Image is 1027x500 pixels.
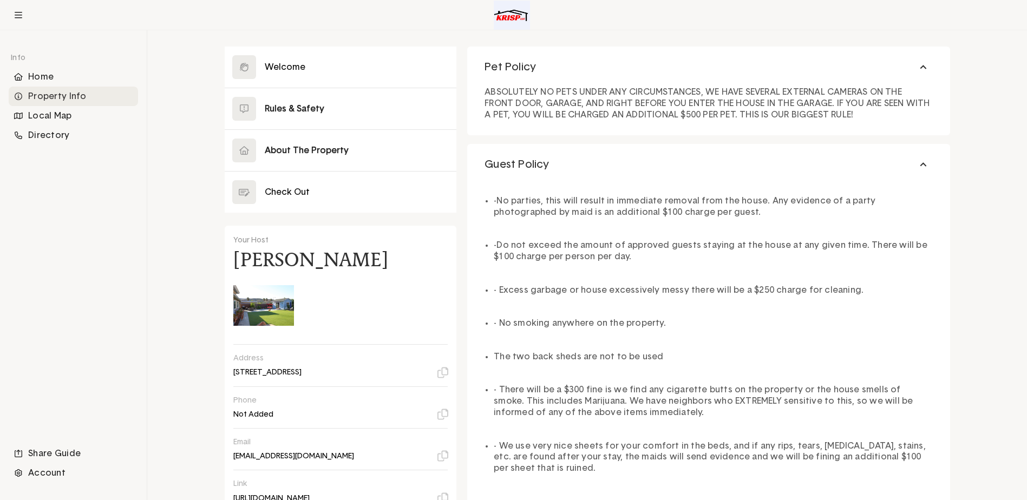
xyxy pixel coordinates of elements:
[9,87,138,106] li: Navigation item
[9,444,138,463] div: Share Guide
[9,126,138,145] li: Navigation item
[494,240,932,262] li: -Do not exceed the amount of approved guests staying at the house at any given time. There will b...
[485,60,536,74] span: Pet Policy
[9,106,138,126] li: Navigation item
[485,87,932,120] p: ABSOLUTELY NO PETS UNDER ANY CIRCUMSTANCES, WE HAVE SEVERAL EXTERNAL CAMERAS ON THE FRONT DOOR, G...
[233,275,294,335] img: Kaden Cowles's avatar
[233,410,273,419] p: Not Added
[494,1,530,30] img: Logo
[494,285,932,296] li: - Excess garbage or house excessively messy there will be a $250 charge for cleaning.
[494,440,932,474] li: - We use very nice sheets for your comfort in the beds, and if any rips, tears, [MEDICAL_DATA], s...
[233,367,302,377] p: [STREET_ADDRESS]
[233,251,388,268] h4: [PERSON_NAME]
[9,444,138,463] li: Navigation item
[9,67,138,87] li: Navigation item
[494,195,932,218] li: -No parties, this will result in immediate removal from the house. Any evidence of a party photog...
[467,144,950,185] button: Guest Policy
[467,47,950,88] button: Pet Policy
[9,463,138,483] div: Account
[494,384,932,418] li: - There will be a $300 fine is we find any cigarette butts on the property or the house smells of...
[9,463,138,483] li: Navigation item
[233,236,269,244] span: Your Host
[485,157,549,172] span: Guest Policy
[9,126,138,145] div: Directory
[494,318,932,329] li: - No smoking anywhere on the property.
[233,479,441,489] p: Link
[233,437,441,447] p: Email
[233,396,441,405] p: Phone
[233,451,354,461] p: [EMAIL_ADDRESS][DOMAIN_NAME]
[9,106,138,126] div: Local Map
[233,353,441,363] p: Address
[9,67,138,87] div: Home
[494,351,932,363] li: The two back sheds are not to be used
[9,87,138,106] div: Property Info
